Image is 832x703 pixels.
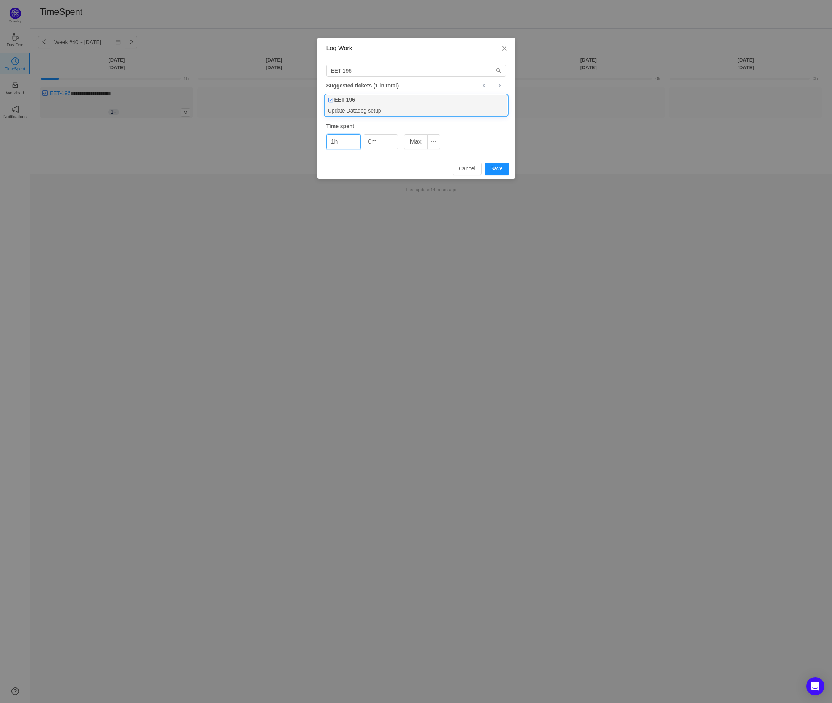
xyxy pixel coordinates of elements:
img: 10318 [328,97,333,103]
button: Save [485,163,509,175]
button: Cancel [453,163,482,175]
input: Search [326,65,506,77]
div: Open Intercom Messenger [806,677,824,695]
b: EET-196 [334,96,355,104]
div: Time spent [326,122,506,130]
div: Update Datadog setup [325,105,507,116]
i: icon: search [496,68,501,73]
button: Max [404,134,428,149]
i: icon: close [501,45,507,51]
div: Log Work [326,44,506,52]
button: Close [494,38,515,59]
button: icon: ellipsis [427,134,440,149]
div: Suggested tickets (1 in total) [326,81,506,90]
